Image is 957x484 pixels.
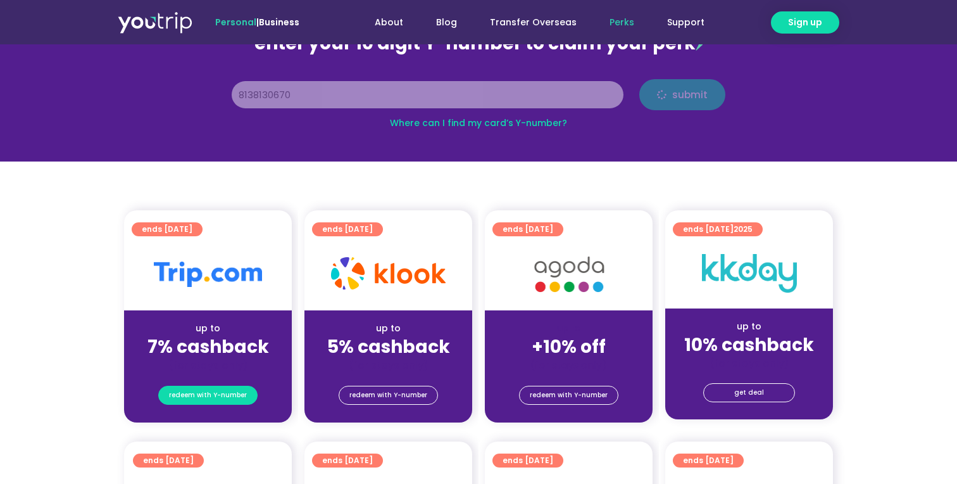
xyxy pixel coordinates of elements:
a: ends [DATE] [312,454,383,468]
a: ends [DATE] [492,222,563,236]
nav: Menu [334,11,721,34]
a: ends [DATE] [132,222,203,236]
a: ends [DATE] [133,454,204,468]
div: (for stays only) [315,359,462,372]
a: get deal [703,383,795,402]
div: up to [315,322,462,335]
a: Transfer Overseas [473,11,593,34]
a: Sign up [771,11,839,34]
span: ends [DATE] [683,222,753,236]
span: up to [557,322,580,334]
a: Blog [420,11,473,34]
span: ends [DATE] [142,222,192,236]
a: Business [259,16,299,29]
a: ends [DATE]2025 [673,222,763,236]
div: (for stays only) [495,359,642,372]
a: Support [651,11,721,34]
a: ends [DATE] [312,222,383,236]
button: submit [639,79,725,110]
span: ends [DATE] [322,222,373,236]
span: submit [672,90,708,99]
div: (for stays only) [134,359,282,372]
form: Y Number [232,79,725,120]
a: Where can I find my card’s Y-number? [390,117,567,129]
span: Sign up [788,16,822,29]
span: | [215,16,299,29]
a: redeem with Y-number [339,386,438,405]
div: up to [675,320,823,333]
span: redeem with Y-number [169,386,247,404]
span: ends [DATE] [683,454,734,468]
span: ends [DATE] [503,454,553,468]
span: redeem with Y-number [349,386,427,404]
span: Personal [215,16,256,29]
strong: +10% off [532,334,606,359]
span: ends [DATE] [322,454,373,468]
span: get deal [734,384,764,402]
strong: 7% cashback [147,334,269,359]
a: ends [DATE] [492,454,563,468]
div: (for stays only) [675,357,823,370]
a: redeem with Y-number [519,386,618,405]
input: 10 digit Y-number (e.g. 8123456789) [232,81,623,109]
span: redeem with Y-number [530,386,608,404]
a: Perks [593,11,651,34]
div: up to [134,322,282,335]
span: ends [DATE] [503,222,553,236]
span: ends [DATE] [143,454,194,468]
strong: 5% cashback [327,334,450,359]
a: redeem with Y-number [158,386,258,405]
span: 2025 [734,224,753,234]
strong: 10% cashback [684,333,814,357]
a: About [358,11,420,34]
a: ends [DATE] [673,454,744,468]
